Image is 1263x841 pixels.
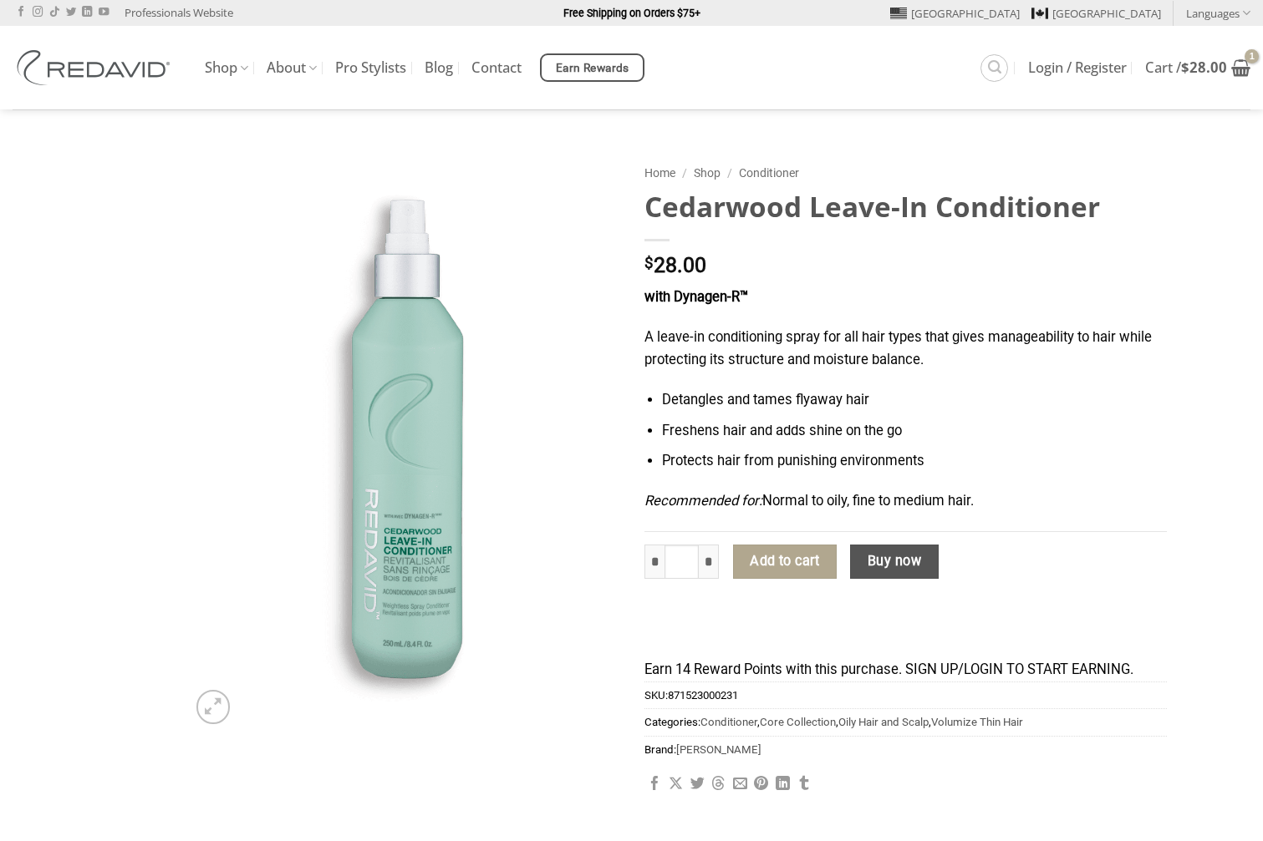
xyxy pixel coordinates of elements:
button: Buy now [850,545,938,580]
a: Follow on Instagram [33,7,43,18]
a: Volumize Thin Hair [931,716,1023,728]
a: Zoom [196,690,230,723]
span: Brand: [644,736,1167,762]
bdi: 28.00 [1181,58,1227,77]
a: View cart [1145,49,1250,86]
a: Follow on YouTube [99,7,109,18]
a: Core Collection [760,716,836,728]
a: Share on Facebook [648,777,662,793]
a: Follow on Facebook [16,7,26,18]
a: Share on Threads [711,777,726,793]
h1: Cedarwood Leave-In Conditioner [644,189,1167,225]
a: Conditioner [700,716,757,728]
p: A leave-in conditioning spray for all hair types that gives manageability to hair while protectin... [644,327,1167,371]
div: Earn 14 Reward Points with this purchase. SIGN UP/LOGIN TO START EARNING. [644,659,1167,681]
a: Conditioner [739,166,799,180]
a: Search [980,54,1008,82]
a: Shop [205,52,248,84]
button: Add to cart [733,545,837,580]
span: / [682,166,687,180]
a: [PERSON_NAME] [676,743,761,756]
span: Login / Register [1028,61,1127,74]
input: Increase quantity of Cedarwood Leave-In Conditioner [699,545,719,580]
a: Follow on LinkedIn [82,7,92,18]
a: Share on Twitter [690,777,705,793]
a: Follow on Twitter [66,7,76,18]
span: Earn Rewards [556,59,629,78]
a: Follow on TikTok [49,7,59,18]
a: Blog [425,53,453,83]
img: REDAVID Salon Products | United States [13,50,180,85]
span: Categories: , , , [644,708,1167,735]
a: Contact [471,53,522,83]
em: Recommended for: [644,493,762,509]
input: Product quantity [665,545,700,580]
span: 871523000231 [668,689,738,702]
a: Share on X [669,777,683,793]
li: Detangles and tames flyaway hair [662,389,1166,412]
li: Freshens hair and adds shine on the go [662,420,1166,443]
a: Languages [1186,1,1250,25]
strong: with Dynagen-R™ [644,289,748,305]
a: [GEOGRAPHIC_DATA] [890,1,1020,26]
a: [GEOGRAPHIC_DATA] [1031,1,1161,26]
p: Normal to oily, fine to medium hair. [644,490,1167,513]
span: $ [644,256,654,271]
a: Login / Register [1028,53,1127,83]
span: SKU: [644,681,1167,708]
strong: Free Shipping on Orders $75+ [563,7,700,19]
a: Earn Rewards [540,53,644,82]
li: Protects hair from punishing environments [662,450,1166,473]
span: $ [1181,58,1189,77]
a: Shop [694,166,721,180]
nav: Breadcrumb [644,164,1167,183]
a: Share on Tumblr [797,777,811,793]
a: Share on LinkedIn [776,777,790,793]
span: Cart / [1145,61,1227,74]
a: Pin on Pinterest [754,777,768,793]
a: About [267,52,317,84]
bdi: 28.00 [644,253,706,277]
a: Pro Stylists [335,53,406,83]
a: Email to a Friend [733,777,747,793]
a: Home [644,166,675,180]
a: Oily Hair and Scalp [838,716,929,728]
img: REDAVID Cedarwood Leave-in Conditioner - 1 [186,155,619,732]
input: Reduce quantity of Cedarwood Leave-In Conditioner [644,545,665,580]
span: / [727,166,732,180]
